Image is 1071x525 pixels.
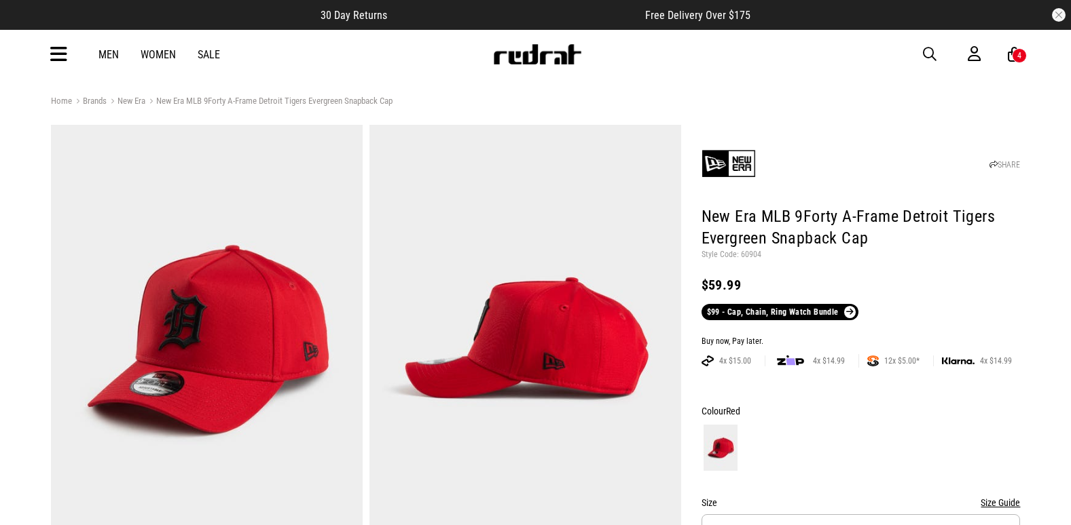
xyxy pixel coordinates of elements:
div: Size [702,494,1021,511]
a: 4 [1008,47,1021,62]
div: 4 [1017,51,1021,60]
span: Red [726,406,740,416]
img: SPLITPAY [867,355,879,366]
p: Style Code: 60904 [702,250,1021,260]
a: Brands [72,96,107,109]
a: Sale [198,48,220,61]
span: Free Delivery Over $175 [645,9,750,22]
div: Colour [702,403,1021,419]
a: Home [51,96,72,106]
img: New Era [702,136,756,191]
a: New Era MLB 9Forty A-Frame Detroit Tigers Evergreen Snapback Cap [145,96,393,109]
a: New Era [107,96,145,109]
a: $99 - Cap, Chain, Ring Watch Bundle [702,304,858,320]
div: $59.99 [702,277,1021,293]
button: Size Guide [981,494,1020,511]
iframe: Customer reviews powered by Trustpilot [414,8,618,22]
img: zip [777,354,804,368]
span: 30 Day Returns [321,9,387,22]
span: 4x $14.99 [975,355,1017,366]
img: AFTERPAY [702,355,714,366]
a: Men [98,48,119,61]
div: Buy now, Pay later. [702,336,1021,347]
span: 12x $5.00* [879,355,925,366]
img: Red [704,425,738,471]
a: Women [141,48,176,61]
span: 4x $14.99 [807,355,850,366]
img: Redrat logo [492,44,582,64]
a: SHARE [990,160,1020,170]
h1: New Era MLB 9Forty A-Frame Detroit Tigers Evergreen Snapback Cap [702,206,1021,250]
img: KLARNA [942,357,975,365]
span: 4x $15.00 [714,355,757,366]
